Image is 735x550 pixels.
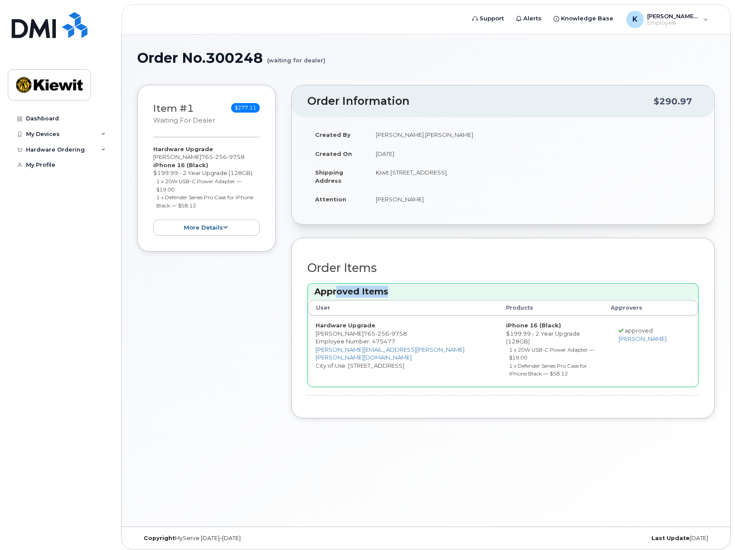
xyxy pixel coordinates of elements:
[375,330,389,337] span: 256
[654,93,692,110] div: $290.97
[307,262,699,275] h2: Order Items
[156,194,253,209] small: 1 x Defender Series Pro Case for iPhone Black — $58.12
[308,300,498,316] th: User
[231,103,260,113] span: $277.11
[389,330,407,337] span: 9758
[213,153,227,160] span: 256
[137,535,330,542] div: MyServe [DATE]–[DATE]
[364,330,407,337] span: 765
[201,153,245,160] span: 765
[522,535,715,542] div: [DATE]
[697,512,729,544] iframe: Messenger Launcher
[368,144,699,163] td: [DATE]
[153,162,208,168] strong: iPhone 16 (Black)
[316,322,375,329] strong: Hardware Upgrade
[315,196,346,203] strong: Attention
[137,50,715,65] h1: Order No.300248
[603,300,682,316] th: Approvers
[498,316,603,387] td: $199.99 - 2 Year Upgrade (128GB)
[227,153,245,160] span: 9758
[625,327,653,334] span: approved
[316,338,395,345] span: Employee Number: 475477
[267,50,326,64] small: (waiting for dealer)
[144,535,175,541] strong: Copyright
[156,178,242,193] small: 1 x 20W USB-C Power Adapter — $19.00
[315,169,343,184] strong: Shipping Address
[509,346,594,361] small: 1 x 20W USB-C Power Adapter — $19.00
[153,116,215,124] small: waiting for dealer
[308,316,498,387] td: [PERSON_NAME] City of Use: [STREET_ADDRESS]
[368,125,699,144] td: [PERSON_NAME].[PERSON_NAME]
[368,190,699,209] td: [PERSON_NAME]
[314,286,692,298] h3: Approved Items
[316,346,464,361] a: [PERSON_NAME][EMAIL_ADDRESS][PERSON_NAME][PERSON_NAME][DOMAIN_NAME]
[509,362,587,377] small: 1 x Defender Series Pro Case for iPhone Black — $58.12
[498,300,603,316] th: Products
[153,103,215,125] h3: Item #1
[153,145,260,236] div: [PERSON_NAME] $199.99 - 2 Year Upgrade (128GB)
[315,131,351,138] strong: Created By
[307,95,654,107] h2: Order Information
[619,335,667,342] a: [PERSON_NAME]
[506,322,561,329] strong: iPhone 16 (Black)
[153,220,260,236] button: more details
[651,535,690,541] strong: Last Update
[315,150,352,157] strong: Created On
[368,163,699,190] td: Kiwit [STREET_ADDRESS]
[153,146,213,152] strong: Hardware Upgrade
